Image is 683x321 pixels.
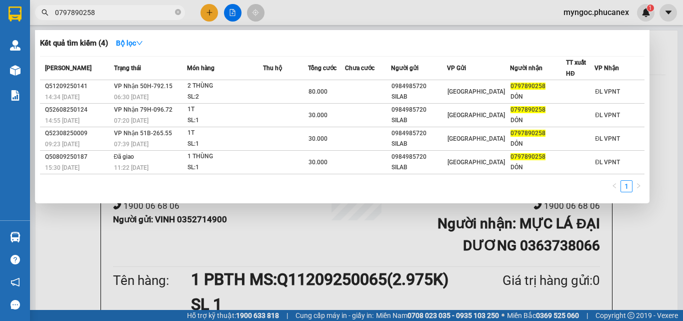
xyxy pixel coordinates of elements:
[308,135,327,142] span: 30.000
[595,135,620,142] span: ĐL VPNT
[447,88,505,95] span: [GEOGRAPHIC_DATA]
[114,130,172,137] span: VP Nhận 51B-265.55
[510,92,565,102] div: DỎN
[391,105,446,115] div: 0984985720
[187,81,262,92] div: 2 THÙNG
[187,104,262,115] div: 1T
[136,40,143,47] span: down
[345,65,374,72] span: Chưa cước
[10,65,20,76] img: warehouse-icon
[114,106,172,113] span: VP Nhận 79H-096.72
[635,183,641,189] span: right
[595,88,620,95] span: ĐL VPNT
[510,83,545,90] span: 0797890258
[114,153,134,160] span: Đã giao
[108,35,151,51] button: Bộ lọcdown
[391,128,446,139] div: 0984985720
[608,180,620,192] button: left
[10,277,20,287] span: notification
[114,141,148,148] span: 07:39 [DATE]
[114,117,148,124] span: 07:20 [DATE]
[114,83,172,90] span: VP Nhận 50H-792.15
[187,92,262,103] div: SL: 2
[263,65,282,72] span: Thu hộ
[10,300,20,309] span: message
[611,183,617,189] span: left
[308,88,327,95] span: 80.000
[308,65,336,72] span: Tổng cước
[10,90,20,101] img: solution-icon
[175,9,181,15] span: close-circle
[510,106,545,113] span: 0797890258
[45,65,91,72] span: [PERSON_NAME]
[187,65,214,72] span: Món hàng
[45,164,79,171] span: 15:30 [DATE]
[114,94,148,101] span: 06:30 [DATE]
[620,180,632,192] li: 1
[187,139,262,150] div: SL: 1
[391,65,418,72] span: Người gửi
[187,115,262,126] div: SL: 1
[391,162,446,173] div: SILAB
[510,153,545,160] span: 0797890258
[391,152,446,162] div: 0984985720
[187,162,262,173] div: SL: 1
[632,180,644,192] li: Next Page
[621,181,632,192] a: 1
[308,112,327,119] span: 30.000
[510,115,565,126] div: DỎN
[40,38,108,49] h3: Kết quả tìm kiếm ( 4 )
[595,159,620,166] span: ĐL VPNT
[45,81,111,92] div: Q51209250141
[8,7,21,22] img: logo-vxr
[594,65,619,72] span: VP Nhận
[391,92,446,102] div: SILAB
[45,141,79,148] span: 09:23 [DATE]
[391,139,446,149] div: SILAB
[391,115,446,126] div: SILAB
[10,232,20,242] img: warehouse-icon
[45,105,111,115] div: Q52608250124
[55,7,173,18] input: Tìm tên, số ĐT hoặc mã đơn
[447,159,505,166] span: [GEOGRAPHIC_DATA]
[447,65,466,72] span: VP Gửi
[608,180,620,192] li: Previous Page
[187,151,262,162] div: 1 THÙNG
[10,255,20,264] span: question-circle
[308,159,327,166] span: 30.000
[116,39,143,47] strong: Bộ lọc
[41,9,48,16] span: search
[510,130,545,137] span: 0797890258
[447,112,505,119] span: [GEOGRAPHIC_DATA]
[175,8,181,18] span: close-circle
[595,112,620,119] span: ĐL VPNT
[510,139,565,149] div: DỎN
[45,128,111,139] div: Q52308250009
[187,128,262,139] div: 1T
[10,40,20,51] img: warehouse-icon
[114,164,148,171] span: 11:22 [DATE]
[45,152,111,162] div: Q50809250187
[632,180,644,192] button: right
[566,59,586,77] span: TT xuất HĐ
[114,65,141,72] span: Trạng thái
[45,117,79,124] span: 14:55 [DATE]
[510,162,565,173] div: DỎN
[510,65,542,72] span: Người nhận
[447,135,505,142] span: [GEOGRAPHIC_DATA]
[45,94,79,101] span: 14:34 [DATE]
[391,81,446,92] div: 0984985720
